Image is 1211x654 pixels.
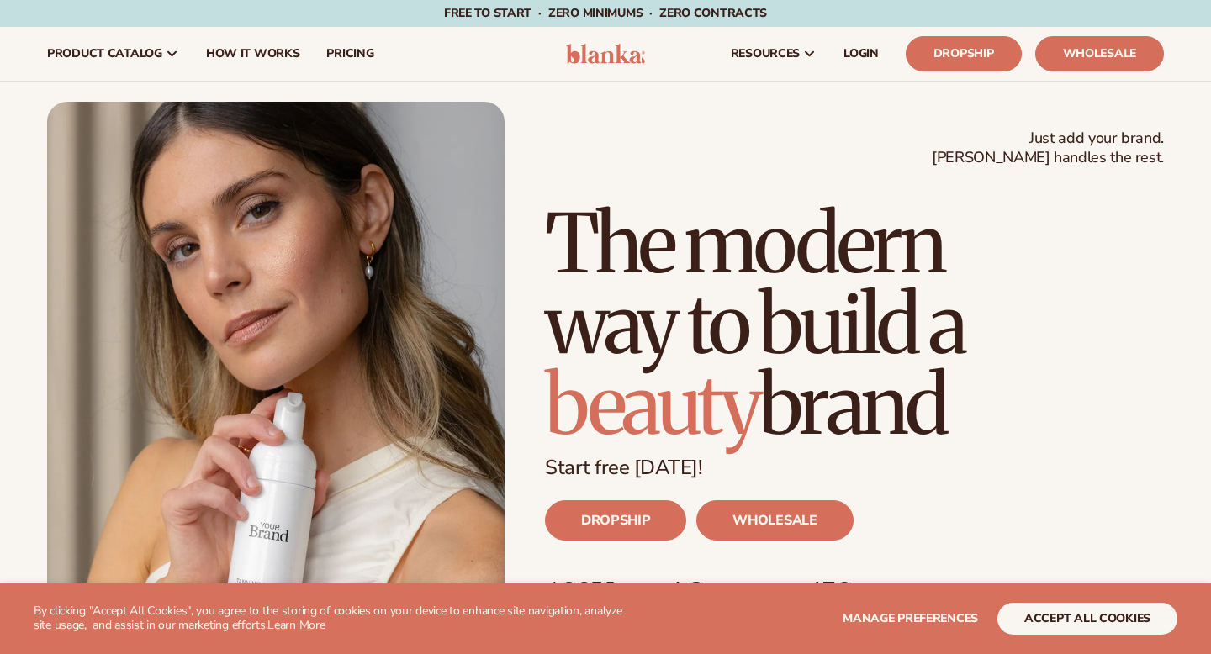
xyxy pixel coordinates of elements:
[717,27,830,81] a: resources
[545,355,759,456] span: beauty
[566,44,646,64] img: logo
[545,574,632,611] p: 100K+
[545,456,1164,480] p: Start free [DATE]!
[843,610,978,626] span: Manage preferences
[313,27,387,81] a: pricing
[843,603,978,635] button: Manage preferences
[932,129,1164,168] span: Just add your brand. [PERSON_NAME] handles the rest.
[696,500,853,541] a: WHOLESALE
[1035,36,1164,71] a: Wholesale
[545,500,686,541] a: DROPSHIP
[545,203,1164,446] h1: The modern way to build a brand
[906,36,1022,71] a: Dropship
[326,47,373,61] span: pricing
[731,47,800,61] span: resources
[206,47,300,61] span: How It Works
[444,5,767,21] span: Free to start · ZERO minimums · ZERO contracts
[34,604,632,633] p: By clicking "Accept All Cookies", you agree to the storing of cookies on your device to enhance s...
[805,574,932,611] p: 450+
[47,47,162,61] span: product catalog
[267,617,325,633] a: Learn More
[34,27,193,81] a: product catalog
[830,27,892,81] a: LOGIN
[843,47,879,61] span: LOGIN
[665,574,771,611] p: 4.9
[193,27,314,81] a: How It Works
[997,603,1177,635] button: accept all cookies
